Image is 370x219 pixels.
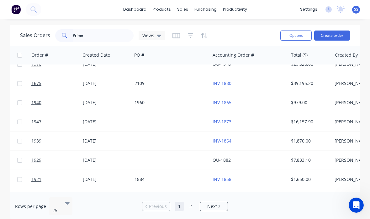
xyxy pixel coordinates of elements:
div: $1,650.00 [291,176,328,182]
div: [DATE] [83,138,129,144]
span: 1940 [31,99,41,106]
a: QU-1882 [213,157,231,163]
div: settings [297,5,320,14]
a: INV-1880 [213,80,231,86]
div: products [150,5,174,14]
div: 25 [52,207,60,214]
a: 1911 [31,189,69,208]
div: Created Date [82,52,110,58]
a: Previous page [142,203,170,210]
div: $16,157.90 [291,119,328,125]
span: Previous [149,203,167,210]
span: 1947 [31,119,41,125]
div: Total ($) [291,52,308,58]
a: 1947 [31,112,69,131]
div: PO # [134,52,144,58]
span: Next [207,203,217,210]
input: Search... [73,29,134,42]
h1: Sales Orders [20,32,50,38]
div: [DATE] [83,157,129,163]
div: $979.00 [291,99,328,106]
span: 1939 [31,138,41,144]
span: Views [142,32,154,39]
span: Rows per page [15,203,46,210]
div: 2109 [135,80,204,87]
div: Accounting Order # [213,52,254,58]
a: INV-1858 [213,176,231,182]
div: sales [174,5,191,14]
a: Page 2 [186,202,195,211]
div: [DATE] [83,119,129,125]
a: 1929 [31,151,69,170]
div: $7,833.10 [291,157,328,163]
a: INV-1865 [213,99,231,105]
div: $39,195.20 [291,80,328,87]
a: dashboard [120,5,150,14]
div: $1,870.00 [291,138,328,144]
div: 1960 [135,99,204,106]
div: 1884 [135,176,204,182]
div: Order # [31,52,48,58]
div: [DATE] [83,99,129,106]
span: SS [354,7,358,12]
a: 1939 [31,132,69,150]
div: [DATE] [83,80,129,87]
div: Created By [335,52,358,58]
a: INV-1873 [213,119,231,125]
span: 1675 [31,80,41,87]
a: Next page [200,203,228,210]
div: [DATE] [83,176,129,182]
span: 1921 [31,176,41,182]
button: Create order [314,31,350,41]
button: Options [280,31,312,41]
a: Page 1 is your current page [175,202,184,211]
a: 1921 [31,170,69,189]
span: 1929 [31,157,41,163]
img: Factory [11,5,21,14]
iframe: Intercom live chat [349,198,364,213]
div: purchasing [191,5,220,14]
div: productivity [220,5,250,14]
a: INV-1864 [213,138,231,144]
ul: Pagination [140,202,230,211]
a: 1675 [31,74,69,93]
a: 1940 [31,93,69,112]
